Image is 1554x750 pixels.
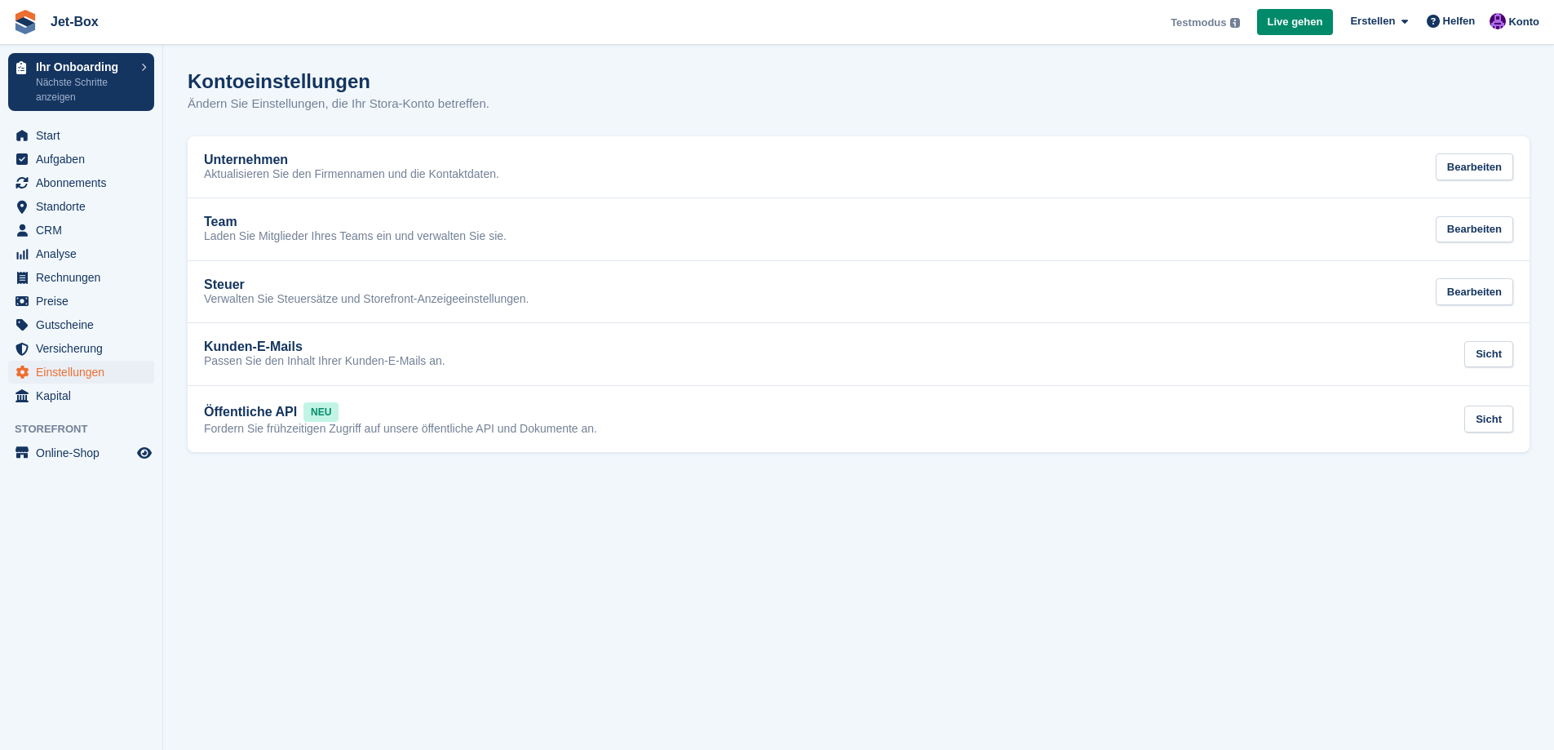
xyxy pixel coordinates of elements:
[8,290,154,313] a: menu
[1436,153,1513,180] div: Bearbeiten
[36,361,134,384] span: Einstellungen
[188,95,489,113] p: Ändern Sie Einstellungen, die Ihr Stora-Konto betreffen.
[1443,13,1476,29] span: Helfen
[1464,406,1513,433] div: Sicht
[8,171,154,194] a: menu
[8,148,154,171] a: menu
[204,229,507,244] p: Laden Sie Mitglieder Ihres Teams ein und verwalten Sie sie.
[36,61,133,73] p: Ihr Onboarding
[8,361,154,384] a: menu
[204,215,237,229] h2: Team
[204,292,529,307] p: Verwalten Sie Steuersätze und Storefront-Anzeigeeinstellungen.
[15,421,162,437] span: Storefront
[1171,15,1226,31] span: Testmodus
[204,422,597,437] p: Fordern Sie frühzeitigen Zugriff auf unsere öffentliche API und Dokumente an.
[204,167,499,182] p: Aktualisieren Sie den Firmennamen und die Kontaktdaten.
[36,290,134,313] span: Preise
[1436,278,1513,305] div: Bearbeiten
[36,75,133,104] p: Nächste Schritte anzeigen
[188,261,1530,323] a: Steuer Verwalten Sie Steuersätze und Storefront-Anzeigeeinstellungen. Bearbeiten
[1268,14,1323,30] span: Live gehen
[8,337,154,360] a: menu
[36,266,134,289] span: Rechnungen
[36,242,134,265] span: Analyse
[36,148,134,171] span: Aufgaben
[204,339,303,354] h2: Kunden-E-Mails
[36,195,134,218] span: Standorte
[36,337,134,360] span: Versicherung
[1464,341,1513,368] div: Sicht
[188,198,1530,260] a: Team Laden Sie Mitglieder Ihres Teams ein und verwalten Sie sie. Bearbeiten
[204,354,445,369] p: Passen Sie den Inhalt Ihrer Kunden-E-Mails an.
[188,136,1530,198] a: Unternehmen Aktualisieren Sie den Firmennamen und die Kontaktdaten. Bearbeiten
[204,277,245,292] h2: Steuer
[303,402,339,422] span: NEU
[36,219,134,242] span: CRM
[1230,18,1240,28] img: icon-info-grey-7440780725fd019a000dd9b08b2336e03edf1995a4989e88bcd33f0948082b44.svg
[8,219,154,242] a: menu
[188,323,1530,385] a: Kunden-E-Mails Passen Sie den Inhalt Ihrer Kunden-E-Mails an. Sicht
[1436,216,1513,243] div: Bearbeiten
[8,442,154,464] a: Speisekarte
[8,242,154,265] a: menu
[1257,9,1334,36] a: Live gehen
[188,386,1530,453] a: Öffentliche API NEU Fordern Sie frühzeitigen Zugriff auf unsere öffentliche API und Dokumente an....
[13,10,38,34] img: stora-icon-8386f47178a22dfd0bd8f6a31ec36ba5ce8667c1dd55bd0f319d3a0aa187defe.svg
[204,405,297,419] h2: Öffentliche API
[8,384,154,407] a: menu
[8,195,154,218] a: menu
[8,313,154,336] a: menu
[204,153,288,167] h2: Unternehmen
[36,442,134,464] span: Online-Shop
[36,171,134,194] span: Abonnements
[8,124,154,147] a: menu
[135,443,154,463] a: Vorschau-Shop
[1508,14,1539,30] span: Konto
[8,53,154,111] a: Ihr Onboarding Nächste Schritte anzeigen
[1350,13,1395,29] span: Erstellen
[44,8,105,35] a: Jet-Box
[36,313,134,336] span: Gutscheine
[36,384,134,407] span: Kapital
[36,124,134,147] span: Start
[188,70,370,92] h1: Kontoeinstellungen
[1490,13,1506,29] img: Britta Walzer
[8,266,154,289] a: menu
